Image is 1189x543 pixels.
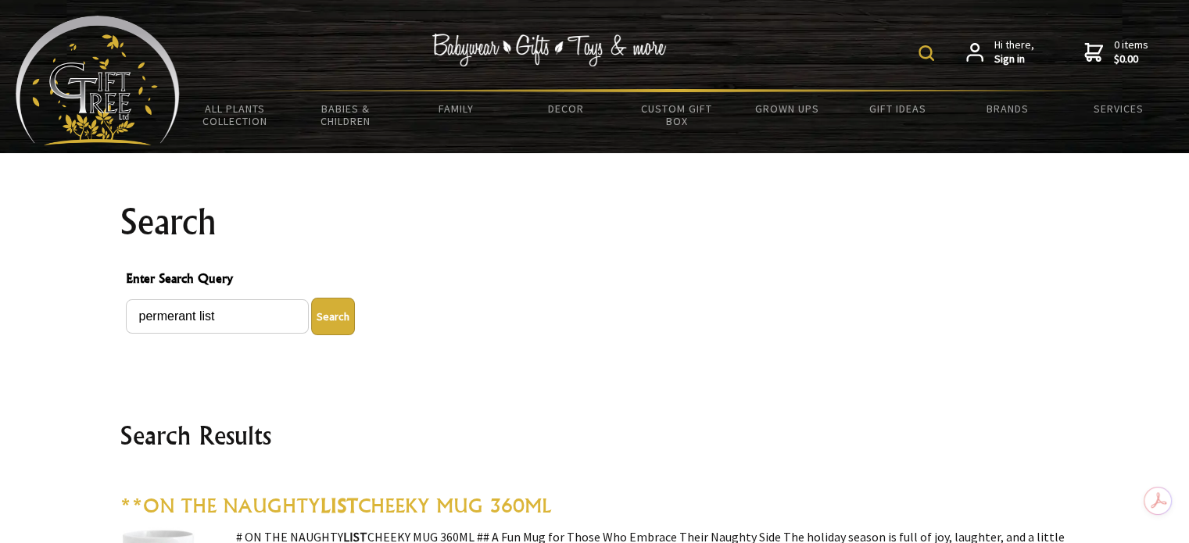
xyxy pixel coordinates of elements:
[126,299,309,334] input: Enter Search Query
[919,45,934,61] img: product search
[120,416,1070,454] h2: Search Results
[842,92,952,125] a: Gift Ideas
[120,203,1070,241] h1: Search
[16,16,180,145] img: Babyware - Gifts - Toys and more...
[432,34,667,66] img: Babywear - Gifts - Toys & more
[1114,38,1148,66] span: 0 items
[120,494,552,517] a: **ON THE NAUGHTYLISTCHEEKY MUG 360ML
[400,92,510,125] a: Family
[1063,92,1173,125] a: Services
[126,269,1064,291] span: Enter Search Query
[1084,38,1148,66] a: 0 items$0.00
[511,92,621,125] a: Decor
[953,92,1063,125] a: Brands
[966,38,1034,66] a: Hi there,Sign in
[311,298,355,335] button: Enter Search Query
[290,92,400,138] a: Babies & Children
[180,92,290,138] a: All Plants Collection
[321,494,358,517] highlight: LIST
[621,92,732,138] a: Custom Gift Box
[1114,52,1148,66] strong: $0.00
[994,38,1034,66] span: Hi there,
[732,92,842,125] a: Grown Ups
[994,52,1034,66] strong: Sign in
